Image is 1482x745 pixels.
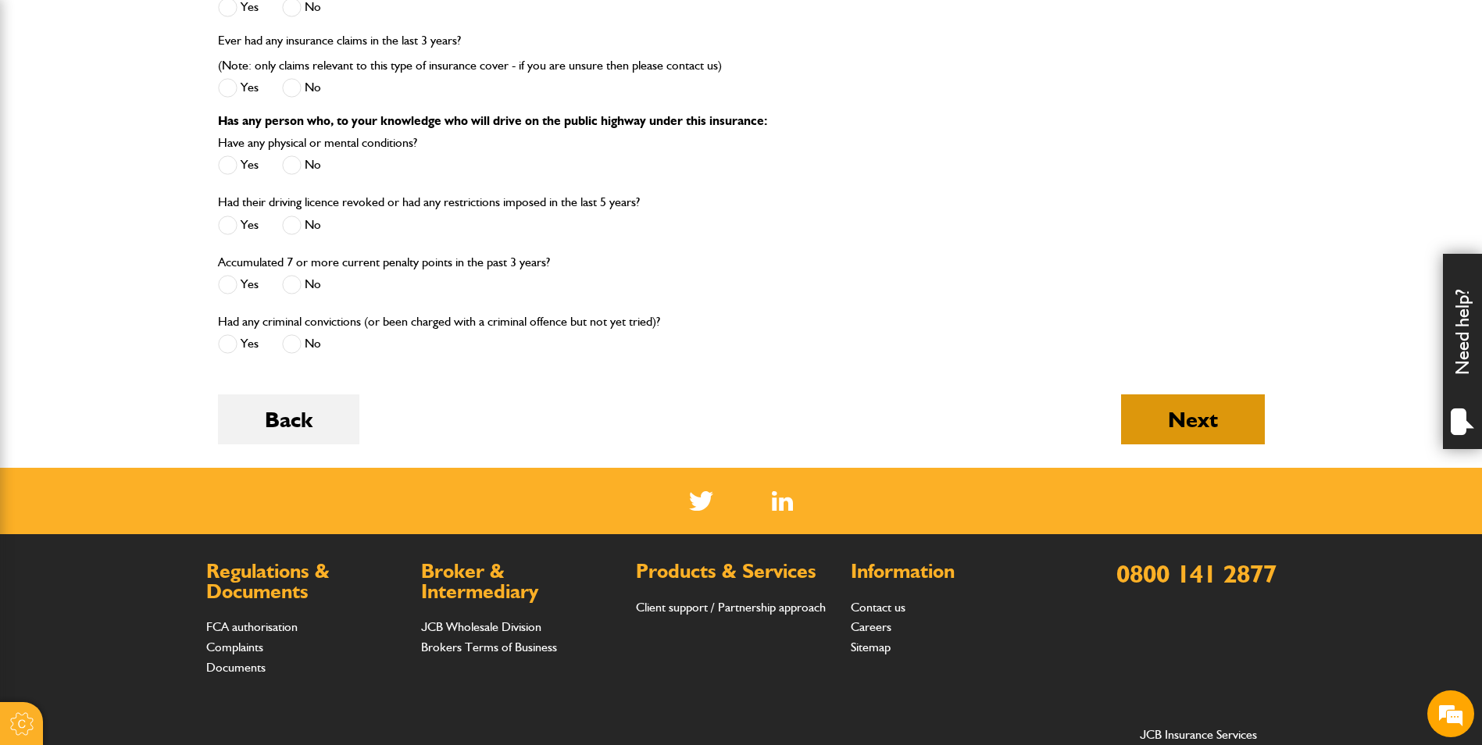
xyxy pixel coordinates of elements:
[282,334,321,354] label: No
[421,619,541,634] a: JCB Wholesale Division
[256,8,294,45] div: Minimize live chat window
[218,315,660,328] label: Had any criminal convictions (or been charged with a criminal offence but not yet tried)?
[206,619,298,634] a: FCA authorisation
[218,137,417,149] label: Have any physical or mental conditions?
[218,394,359,444] button: Back
[772,491,793,511] a: LinkedIn
[421,640,557,654] a: Brokers Terms of Business
[851,600,905,615] a: Contact us
[206,561,405,601] h2: Regulations & Documents
[1121,394,1265,444] button: Next
[851,619,891,634] a: Careers
[851,640,891,654] a: Sitemap
[218,256,550,269] label: Accumulated 7 or more current penalty points in the past 3 years?
[218,216,259,235] label: Yes
[218,334,259,354] label: Yes
[1443,254,1482,449] div: Need help?
[17,86,41,109] div: Navigation go back
[282,78,321,98] label: No
[206,660,266,675] a: Documents
[282,216,321,235] label: No
[689,491,713,511] img: Twitter
[218,78,259,98] label: Yes
[218,196,640,209] label: Had their driving licence revoked or had any restrictions imposed in the last 5 years?
[218,275,259,294] label: Yes
[20,283,285,468] textarea: Type your message and hit 'Enter'
[50,87,89,109] img: d_20077148190_company_1631870298795_20077148190
[282,155,321,175] label: No
[218,34,722,72] label: Ever had any insurance claims in the last 3 years? (Note: only claims relevant to this type of in...
[851,561,1050,582] h2: Information
[218,155,259,175] label: Yes
[105,87,286,108] div: Chat with us now
[20,237,285,271] input: Enter your phone number
[212,481,284,502] em: Start Chat
[1116,558,1277,589] a: 0800 141 2877
[206,640,263,654] a: Complaints
[282,275,321,294] label: No
[20,144,285,179] input: Enter your last name
[636,600,826,615] a: Client support / Partnership approach
[636,561,835,582] h2: Products & Services
[20,191,285,225] input: Enter your email address
[772,491,793,511] img: Linked In
[421,561,620,601] h2: Broker & Intermediary
[218,115,1265,127] p: Has any person who, to your knowledge who will drive on the public highway under this insurance:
